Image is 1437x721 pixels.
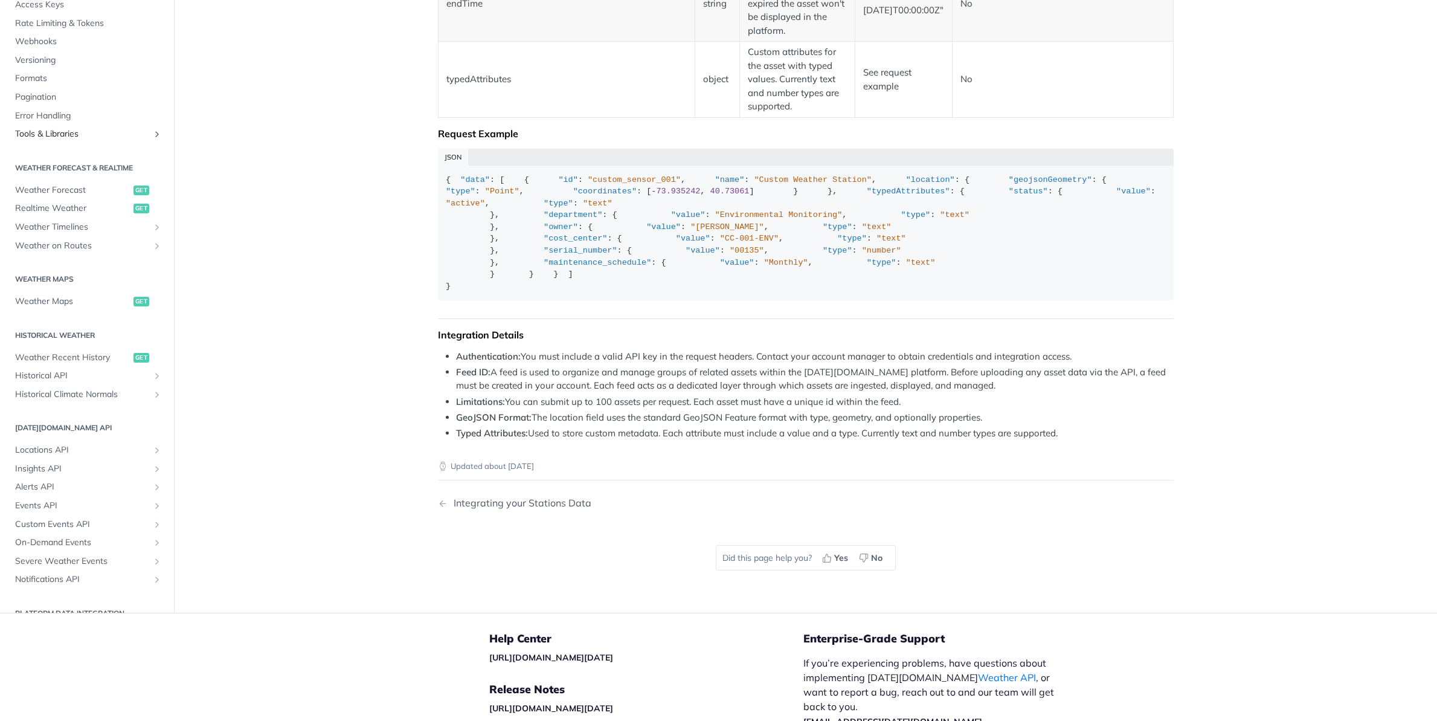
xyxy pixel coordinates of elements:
[1009,187,1048,196] span: "status"
[862,222,892,231] span: "text"
[544,234,607,243] span: "cost_center"
[15,36,162,48] span: Webhooks
[1009,175,1092,184] span: "geojsonGeometry"
[871,552,882,564] span: No
[544,199,573,208] span: "type"
[15,445,149,457] span: Locations API
[446,199,485,208] span: "active"
[438,497,753,509] a: Previous Page: Integrating your Stations Data
[133,353,149,363] span: get
[9,571,165,589] a: Notifications APIShow subpages for Notifications API
[716,545,896,571] div: Did this page help you?
[489,682,803,697] h5: Release Notes
[818,549,855,567] button: Yes
[15,574,149,586] span: Notifications API
[456,412,532,423] strong: GeoJSON Format:
[862,246,901,255] span: "number"
[9,70,165,88] a: Formats
[730,246,764,255] span: "00135"
[438,42,695,118] td: typedAttributes
[573,187,637,196] span: "coordinates"
[676,234,710,243] span: "value"
[558,175,577,184] span: "id"
[686,246,720,255] span: "value"
[9,274,165,285] h2: Weather Maps
[834,552,848,564] span: Yes
[9,51,165,70] a: Versioning
[715,210,843,219] span: "Environmental Monitoring"
[15,184,130,196] span: Weather Forecast
[710,187,750,196] span: 40.73061
[15,110,162,122] span: Error Handling
[152,464,162,474] button: Show subpages for Insights API
[656,187,700,196] span: 73.935242
[720,258,754,267] span: "value"
[456,395,1174,409] li: You can submit up to 100 assets per request. Each asset must have a unique id within the feed.
[152,390,162,399] button: Show subpages for Historical Climate Normals
[456,427,528,439] strong: Typed Attributes:
[544,210,602,219] span: "department"
[739,42,855,118] td: Custom attributes for the asset with typed values. Currently text and number types are supported.
[15,129,149,141] span: Tools & Libraries
[9,293,165,311] a: Weather Mapsget
[855,42,952,118] td: See request example
[15,463,149,475] span: Insights API
[15,203,130,215] span: Realtime Weather
[15,352,130,364] span: Weather Recent History
[901,210,931,219] span: "type"
[715,175,745,184] span: "name"
[876,234,906,243] span: "text"
[446,187,475,196] span: "type"
[823,246,852,255] span: "type"
[438,329,1174,341] div: Integration Details
[448,497,591,509] div: Integrating your Stations Data
[867,258,896,267] span: "type"
[15,389,149,401] span: Historical Climate Normals
[855,549,889,567] button: No
[9,423,165,434] h2: [DATE][DOMAIN_NAME] API
[438,485,1174,521] nav: Pagination Controls
[15,370,149,383] span: Historical API
[1116,187,1151,196] span: "value"
[456,366,1174,393] li: A feed is used to organize and manage groups of related assets within the [DATE][DOMAIN_NAME] pla...
[15,537,149,549] span: On-Demand Events
[456,396,505,407] strong: Limitations:
[152,130,162,140] button: Show subpages for Tools & Libraries
[152,222,162,232] button: Show subpages for Weather Timelines
[9,330,165,341] h2: Historical Weather
[9,33,165,51] a: Webhooks
[152,241,162,251] button: Show subpages for Weather on Routes
[152,372,162,381] button: Show subpages for Historical API
[15,73,162,85] span: Formats
[906,258,936,267] span: "text"
[953,42,1173,118] td: No
[152,557,162,566] button: Show subpages for Severe Weather Events
[133,204,149,214] span: get
[446,174,1165,293] div: { : [ { : , : , : { : { : , : [ , ] } }, : { : { : , : }, : { : , : }, : { : , : }, : { : , : }, ...
[764,258,808,267] span: "Monthly"
[544,246,617,255] span: "serial_number"
[940,210,969,219] span: "text"
[9,126,165,144] a: Tools & LibrariesShow subpages for Tools & Libraries
[9,497,165,515] a: Events APIShow subpages for Events API
[152,483,162,493] button: Show subpages for Alerts API
[9,218,165,236] a: Weather TimelinesShow subpages for Weather Timelines
[588,175,681,184] span: "custom_sensor_001"
[15,519,149,531] span: Custom Events API
[460,175,490,184] span: "data"
[9,15,165,33] a: Rate Limiting & Tokens
[9,107,165,125] a: Error Handling
[15,18,162,30] span: Rate Limiting & Tokens
[15,296,130,308] span: Weather Maps
[15,555,149,567] span: Severe Weather Events
[9,552,165,571] a: Severe Weather EventsShow subpages for Severe Weather Events
[9,460,165,478] a: Insights APIShow subpages for Insights API
[695,42,739,118] td: object
[133,297,149,306] span: get
[489,652,613,663] a: [URL][DOMAIN_NAME][DATE]
[9,442,165,460] a: Locations APIShow subpages for Locations API
[651,187,656,196] span: -
[720,234,779,243] span: "CC-001-ENV"
[489,703,613,714] a: [URL][DOMAIN_NAME][DATE]
[15,482,149,494] span: Alerts API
